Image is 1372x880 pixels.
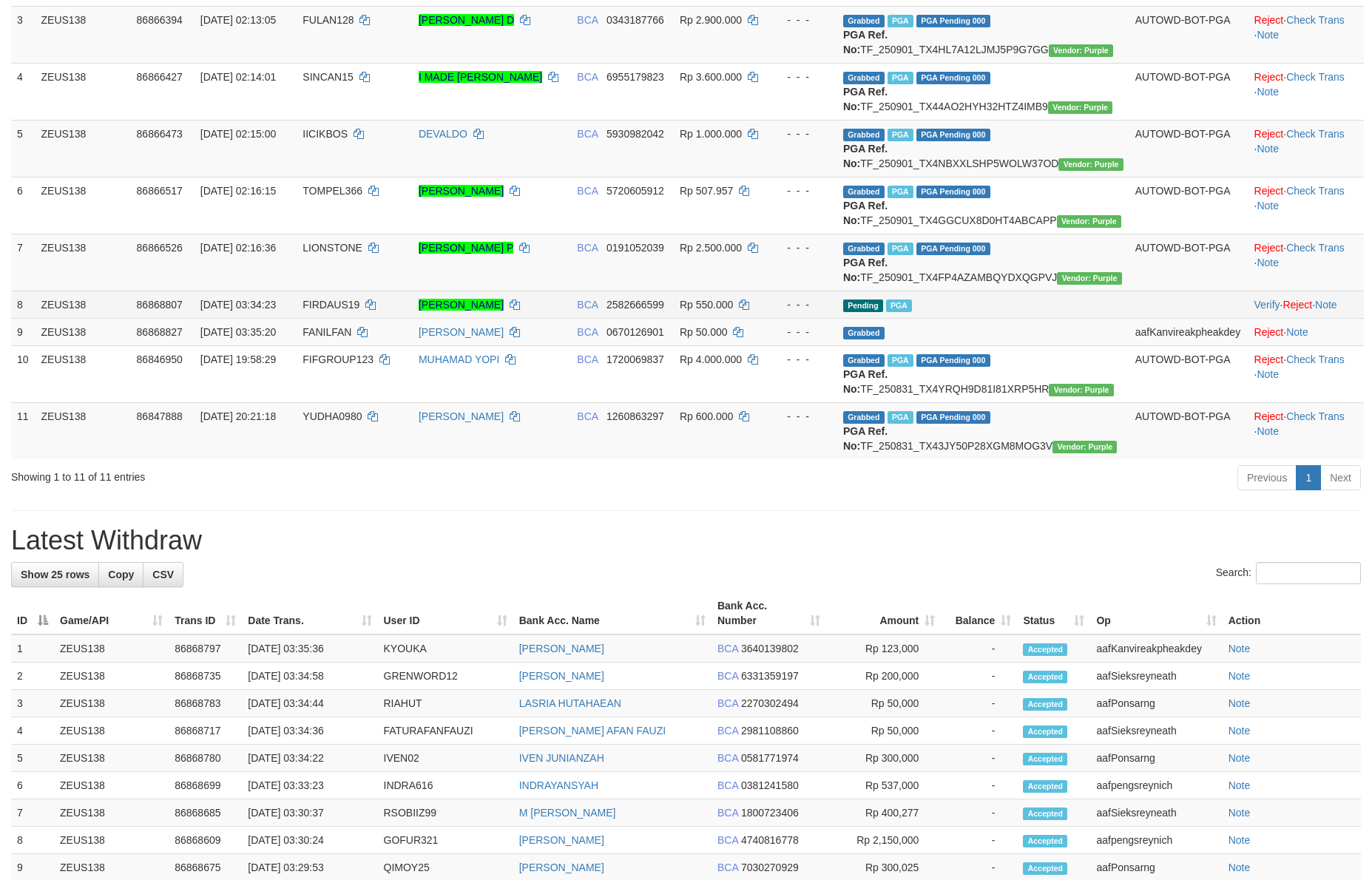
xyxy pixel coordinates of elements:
span: Rp 550.000 [680,299,733,311]
b: PGA Ref. No: [843,143,888,169]
td: - [941,690,1017,717]
span: 86868807 [137,299,183,311]
th: ID: activate to sort column descending [11,592,54,634]
a: Reject [1254,242,1284,254]
td: ZEUS138 [36,63,131,120]
a: MUHAMAD YOPI [419,353,499,365]
td: aafSieksreyneath [1090,663,1222,690]
td: FATURAFANFAUZI [378,717,513,745]
td: RIAHUT [378,690,513,717]
a: Note [1229,862,1251,873]
span: Accepted [1023,808,1067,820]
span: Rp 1.000.000 [680,128,742,140]
td: AUTOWD-BOT-PGA [1129,345,1248,402]
span: Accepted [1023,753,1067,765]
span: Vendor URL: https://trx4.1velocity.biz [1057,272,1121,285]
span: LIONSTONE [303,242,362,254]
span: 86866526 [137,242,183,254]
td: ZEUS138 [36,6,131,63]
a: [PERSON_NAME] P [419,242,513,254]
span: Rp 4.000.000 [680,353,742,365]
span: FANILFAN [303,326,351,338]
span: Accepted [1023,643,1067,656]
td: · · [1248,345,1364,402]
span: PGA Pending [916,15,990,27]
span: Copy 5930982042 to clipboard [606,128,664,140]
span: Grabbed [843,327,885,339]
span: [DATE] 02:16:36 [200,242,276,254]
a: Note [1229,643,1251,654]
span: Grabbed [843,186,885,198]
div: - - - [774,297,831,312]
span: [DATE] 02:13:05 [200,14,276,26]
span: [DATE] 20:21:18 [200,410,276,422]
a: [PERSON_NAME] [419,410,504,422]
span: 86868827 [137,326,183,338]
th: Game/API: activate to sort column ascending [54,592,169,634]
td: · · [1248,63,1364,120]
a: I MADE [PERSON_NAME] [419,71,542,83]
td: [DATE] 03:34:36 [242,717,377,745]
a: Verify [1254,299,1280,311]
a: Note [1257,143,1279,155]
span: Marked by aafpengsreynich [888,15,913,27]
span: Copy 1260863297 to clipboard [606,410,664,422]
td: Rp 300,000 [826,745,941,772]
td: IVEN02 [378,745,513,772]
a: [PERSON_NAME] [519,670,604,682]
th: User ID: activate to sort column ascending [378,592,513,634]
td: ZEUS138 [36,318,131,345]
span: Grabbed [843,72,885,84]
b: PGA Ref. No: [843,29,888,55]
div: Showing 1 to 11 of 11 entries [11,464,561,484]
td: ZEUS138 [36,120,131,177]
b: PGA Ref. No: [843,200,888,226]
div: - - - [774,13,831,27]
span: Grabbed [843,354,885,367]
span: Copy 0670126901 to clipboard [606,326,664,338]
td: - [941,745,1017,772]
span: Grabbed [843,243,885,255]
span: Accepted [1023,725,1067,738]
td: - [941,663,1017,690]
span: BCA [717,670,738,682]
td: aafKanvireakpheakdey [1090,634,1222,663]
th: Bank Acc. Name: activate to sort column ascending [513,592,712,634]
span: Marked by aafpengsreynich [888,129,913,141]
td: 8 [11,827,54,854]
td: ZEUS138 [36,291,131,318]
span: Rp 50.000 [680,326,728,338]
a: Note [1257,425,1279,437]
span: YUDHA0980 [303,410,362,422]
th: Status: activate to sort column ascending [1017,592,1090,634]
span: Marked by aafpengsreynich [888,243,913,255]
span: BCA [577,353,598,365]
td: aafPonsarng [1090,690,1222,717]
span: 86847888 [137,410,183,422]
a: Note [1229,697,1251,709]
td: 4 [11,717,54,745]
span: BCA [577,410,598,422]
td: ZEUS138 [54,827,169,854]
a: Check Trans [1286,71,1345,83]
span: Vendor URL: https://trx4.1velocity.biz [1049,384,1113,396]
td: - [941,717,1017,745]
span: Marked by aafnoeunsreypich [888,411,913,424]
span: Rp 600.000 [680,410,733,422]
span: Copy 5720605912 to clipboard [606,185,664,197]
a: [PERSON_NAME] [519,862,604,873]
span: Copy 3640139802 to clipboard [741,643,799,654]
td: 86868797 [169,634,242,663]
td: 7 [11,234,36,291]
td: aafSieksreyneath [1090,799,1222,827]
td: [DATE] 03:33:23 [242,772,377,799]
span: [DATE] 19:58:29 [200,353,276,365]
td: Rp 400,277 [826,799,941,827]
a: Check Trans [1286,185,1345,197]
span: PGA Pending [916,243,990,255]
a: Note [1229,834,1251,846]
td: [DATE] 03:30:37 [242,799,377,827]
td: AUTOWD-BOT-PGA [1129,63,1248,120]
td: 3 [11,6,36,63]
a: Show 25 rows [11,562,99,587]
